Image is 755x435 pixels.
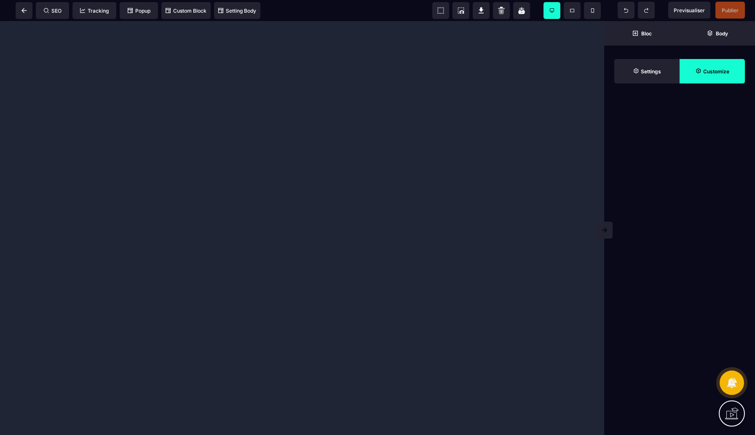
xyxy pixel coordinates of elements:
[452,2,469,19] span: Screenshot
[722,7,739,13] span: Publier
[80,8,109,14] span: Tracking
[641,30,652,37] strong: Bloc
[680,21,755,46] span: Open Layer Manager
[166,8,206,14] span: Custom Block
[641,68,661,75] strong: Settings
[128,8,150,14] span: Popup
[716,30,728,37] strong: Body
[703,68,729,75] strong: Customize
[44,8,62,14] span: SEO
[604,21,680,46] span: Open Blocks
[432,2,449,19] span: View components
[218,8,256,14] span: Setting Body
[668,2,710,19] span: Preview
[614,59,680,83] span: Settings
[674,7,705,13] span: Previsualiser
[680,59,745,83] span: Open Style Manager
